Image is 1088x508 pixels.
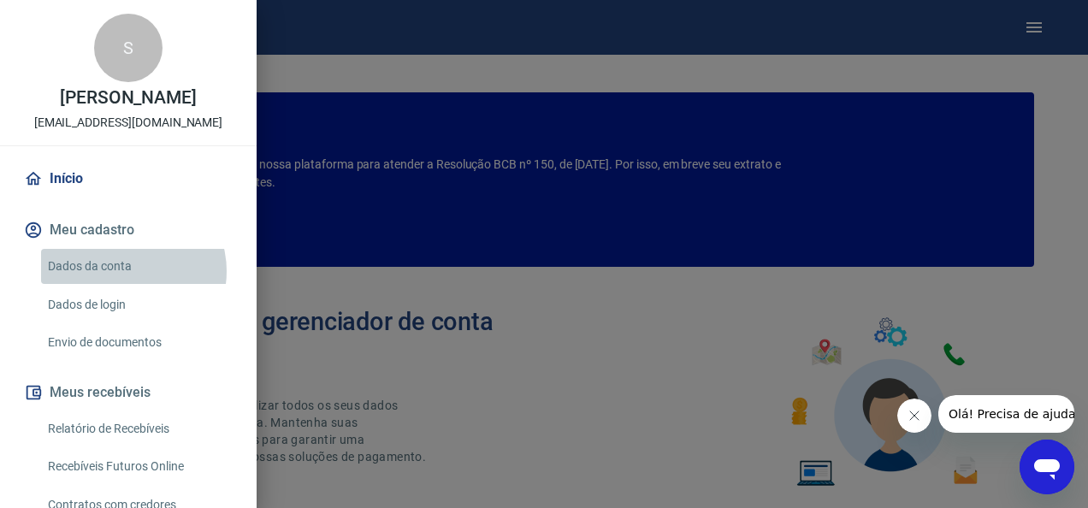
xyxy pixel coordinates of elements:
[41,411,236,446] a: Relatório de Recebíveis
[41,249,236,284] a: Dados da conta
[897,399,931,433] iframe: Fechar mensagem
[21,374,236,411] button: Meus recebíveis
[34,114,223,132] p: [EMAIL_ADDRESS][DOMAIN_NAME]
[41,325,236,360] a: Envio de documentos
[41,287,236,322] a: Dados de login
[938,395,1074,433] iframe: Mensagem da empresa
[21,211,236,249] button: Meu cadastro
[94,14,163,82] div: S
[60,89,197,107] p: [PERSON_NAME]
[1020,440,1074,494] iframe: Botão para abrir a janela de mensagens
[21,160,236,198] a: Início
[10,12,144,26] span: Olá! Precisa de ajuda?
[41,449,236,484] a: Recebíveis Futuros Online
